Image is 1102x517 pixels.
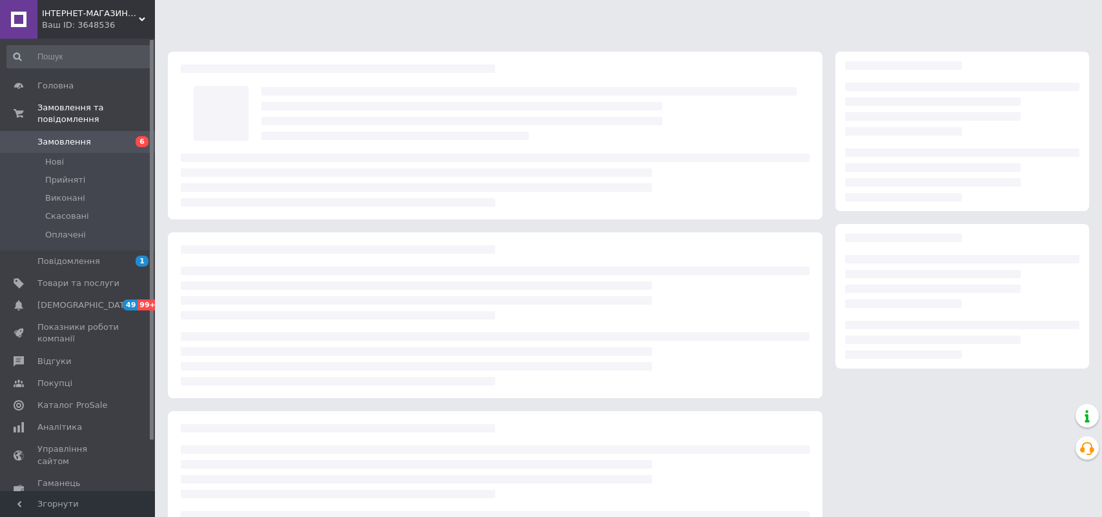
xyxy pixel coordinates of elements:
[45,156,64,168] span: Нові
[37,443,119,467] span: Управління сайтом
[123,299,138,310] span: 49
[42,8,139,19] span: IНТЕРНЕТ-МАГАЗИН "МІЙ ДОМОВИЙ"
[136,136,148,147] span: 6
[37,478,119,501] span: Гаманець компанії
[37,256,100,267] span: Повідомлення
[37,356,71,367] span: Відгуки
[37,321,119,345] span: Показники роботи компанії
[45,229,86,241] span: Оплачені
[37,299,133,311] span: [DEMOGRAPHIC_DATA]
[37,421,82,433] span: Аналітика
[45,192,85,204] span: Виконані
[45,210,89,222] span: Скасовані
[37,136,91,148] span: Замовлення
[138,299,159,310] span: 99+
[42,19,155,31] div: Ваш ID: 3648536
[37,278,119,289] span: Товари та послуги
[136,256,148,267] span: 1
[45,174,85,186] span: Прийняті
[37,378,72,389] span: Покупці
[37,400,107,411] span: Каталог ProSale
[6,45,152,68] input: Пошук
[37,102,155,125] span: Замовлення та повідомлення
[37,80,74,92] span: Головна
